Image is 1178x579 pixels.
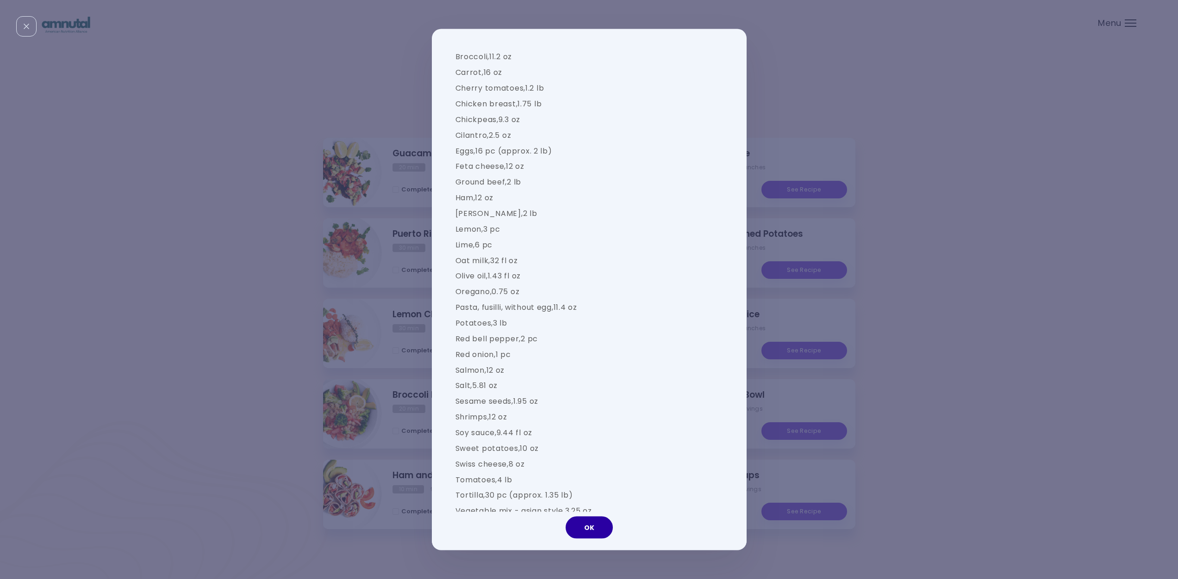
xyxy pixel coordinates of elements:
td: Broccoli , 11.2 oz [455,49,723,65]
td: Red bell pepper , 2 pc [455,331,723,346]
td: Tomatoes , 4 lb [455,472,723,487]
td: [PERSON_NAME] , 2 lb [455,206,723,222]
td: Cilantro , 2.5 oz [455,127,723,143]
td: Feta cheese , 12 oz [455,159,723,174]
td: Pasta, fusilli, without egg , 11.4 oz [455,300,723,315]
td: Olive oil , 1.43 fl oz [455,268,723,284]
td: Red onion , 1 pc [455,346,723,362]
td: Carrot , 16 oz [455,65,723,80]
td: Eggs , 16 pc ( approx. 2 lb ) [455,143,723,159]
td: Lime , 6 pc [455,237,723,253]
td: Oregano , 0.75 oz [455,284,723,300]
button: OK [566,516,613,538]
td: Swiss cheese , 8 oz [455,456,723,472]
td: Sweet potatoes , 10 oz [455,440,723,456]
td: Chickpeas , 9.3 oz [455,111,723,127]
td: Cherry tomatoes , 1.2 lb [455,80,723,96]
td: Soy sauce , 9.44 fl oz [455,425,723,441]
td: Potatoes , 3 lb [455,315,723,331]
td: Salt , 5.81 oz [455,378,723,394]
td: Tortilla , 30 pc ( approx. 1.35 lb ) [455,487,723,503]
td: Vegetable mix - asian style , 3.25 oz [455,503,723,519]
td: Chicken breast , 1.75 lb [455,96,723,112]
div: Close [16,16,37,37]
td: Shrimps , 12 oz [455,409,723,425]
td: Ham , 12 oz [455,190,723,206]
td: Salmon , 12 oz [455,362,723,378]
td: Oat milk , 32 fl oz [455,253,723,268]
td: Lemon , 3 pc [455,221,723,237]
td: Sesame seeds , 1.95 oz [455,394,723,409]
td: Ground beef , 2 lb [455,174,723,190]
